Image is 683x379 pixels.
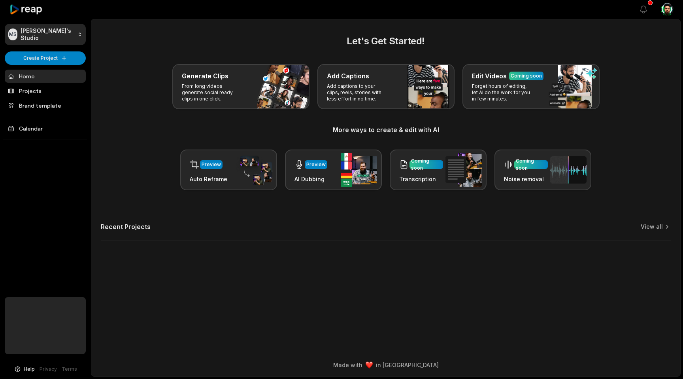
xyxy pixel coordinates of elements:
div: Preview [202,161,221,168]
h3: Add Captions [327,71,369,81]
h2: Recent Projects [101,223,151,231]
h3: More ways to create & edit with AI [101,125,671,135]
h3: Edit Videos [472,71,507,81]
img: auto_reframe.png [236,155,272,186]
img: noise_removal.png [550,156,587,184]
div: Coming soon [516,157,546,172]
div: MS [8,28,17,40]
h2: Let's Get Started! [101,34,671,48]
p: From long videos generate social ready clips in one click. [182,83,243,102]
div: Made with in [GEOGRAPHIC_DATA] [98,361,673,369]
img: ai_dubbing.png [341,153,377,187]
img: transcription.png [445,153,482,187]
h3: Noise removal [504,175,548,183]
div: Coming soon [511,72,542,80]
h3: Auto Reframe [190,175,227,183]
div: Preview [306,161,326,168]
a: Brand template [5,99,86,112]
a: Terms [62,366,77,373]
p: [PERSON_NAME]'s Studio [21,27,74,42]
a: Home [5,70,86,83]
div: Coming soon [411,157,441,172]
img: heart emoji [366,362,373,369]
button: Help [14,366,35,373]
p: Add captions to your clips, reels, stories with less effort in no time. [327,83,388,102]
a: View all [641,223,663,231]
h3: AI Dubbing [294,175,327,183]
a: Projects [5,84,86,97]
a: Calendar [5,122,86,135]
span: Help [24,366,35,373]
h3: Transcription [399,175,443,183]
a: Privacy [40,366,57,373]
h3: Generate Clips [182,71,228,81]
p: Forget hours of editing, let AI do the work for you in few minutes. [472,83,533,102]
button: Create Project [5,51,86,65]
